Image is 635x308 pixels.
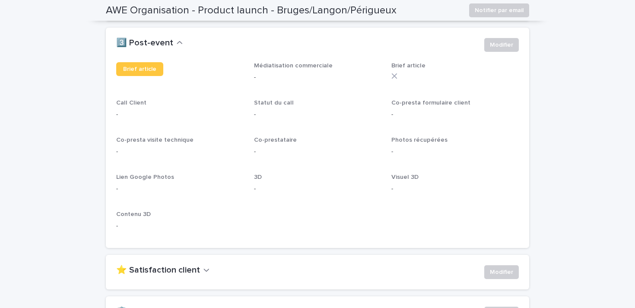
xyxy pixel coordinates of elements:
button: 3️⃣ Post-event [116,38,183,48]
p: - [254,73,381,82]
span: Co-presta formulaire client [391,100,470,106]
p: - [116,184,244,194]
span: Co-prestataire [254,137,297,143]
span: Médiatisation commerciale [254,63,333,69]
span: Visuel 3D [391,174,419,180]
span: Co-presta visite technique [116,137,194,143]
span: 3D [254,174,262,180]
h2: 3️⃣ Post-event [116,38,173,48]
p: - [254,184,381,194]
span: Photos récupérées [391,137,448,143]
span: Call Client [116,100,146,106]
h2: ⭐ Satisfaction client [116,265,200,276]
p: - [391,184,519,194]
span: Statut du call [254,100,294,106]
h2: AWE Organisation - Product launch - Bruges/Langon/Périgueux [106,4,397,17]
p: - [116,110,244,119]
p: - [116,222,244,231]
span: Brief article [123,66,156,72]
button: Modifier [484,38,519,52]
span: Contenu 3D [116,211,151,217]
p: - [391,147,519,156]
span: Modifier [490,268,513,276]
p: - [254,110,381,119]
span: Brief article [391,63,425,69]
span: Notifier par email [475,6,524,15]
p: - [254,147,381,156]
button: Notifier par email [469,3,529,17]
p: - [391,110,519,119]
a: Brief article [116,62,163,76]
button: ⭐ Satisfaction client [116,265,210,276]
p: - [116,147,244,156]
span: Modifier [490,41,513,49]
span: Lien Google Photos [116,174,174,180]
button: Modifier [484,265,519,279]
